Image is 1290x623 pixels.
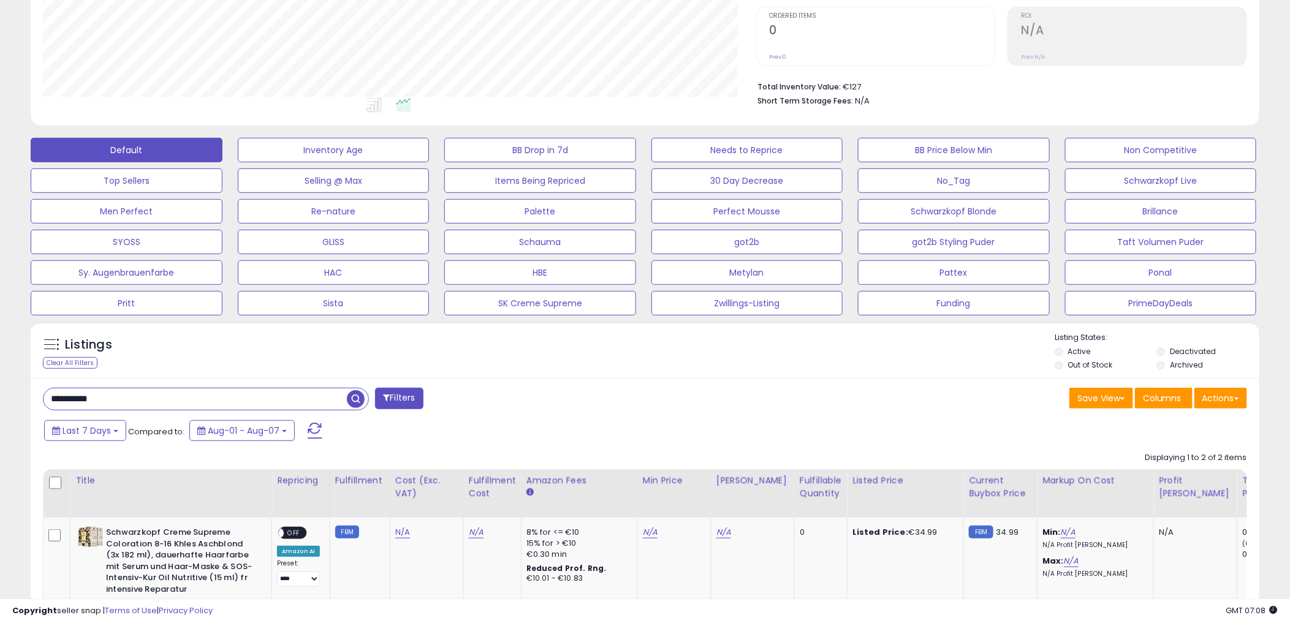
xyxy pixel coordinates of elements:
[1170,346,1216,357] label: Deactivated
[1065,230,1257,254] button: Taft Volumen Puder
[1064,555,1079,567] a: N/A
[238,260,430,285] button: HAC
[238,138,430,162] button: Inventory Age
[284,528,303,538] span: OFF
[651,291,843,315] button: Zwillings-Listing
[1226,605,1278,616] span: 2025-08-15 07:08 GMT
[858,199,1050,224] button: Schwarzkopf Blonde
[856,95,870,107] span: N/A
[444,199,636,224] button: Palette
[1021,53,1045,61] small: Prev: N/A
[800,474,842,500] div: Fulfillable Quantity
[277,559,321,587] div: Preset:
[78,527,103,547] img: 518qS6iQaML._SL40_.jpg
[858,291,1050,315] button: Funding
[1065,291,1257,315] button: PrimeDayDeals
[643,474,706,487] div: Min Price
[31,168,222,193] button: Top Sellers
[1042,526,1061,538] b: Min:
[238,230,430,254] button: GLISS
[31,138,222,162] button: Default
[1068,360,1113,370] label: Out of Stock
[159,605,213,616] a: Privacy Policy
[651,230,843,254] button: got2b
[526,538,628,549] div: 15% for > €10
[469,526,484,538] a: N/A
[526,563,607,573] b: Reduced Prof. Rng.
[31,291,222,315] button: Pritt
[526,573,628,584] div: €10.01 - €10.83
[716,474,789,487] div: [PERSON_NAME]
[996,526,1019,538] span: 34.99
[277,474,325,487] div: Repricing
[716,526,731,538] a: N/A
[526,487,534,498] small: Amazon Fees.
[758,81,841,92] b: Total Inventory Value:
[651,199,843,224] button: Perfect Mousse
[335,526,359,538] small: FBM
[800,527,838,538] div: 0
[858,230,1050,254] button: got2b Styling Puder
[969,474,1032,500] div: Current Buybox Price
[444,138,636,162] button: BB Drop in 7d
[106,527,255,598] b: Schwarzkopf Creme Supreme Coloration 8-16 Khles Aschblond (3x 182 ml), dauerhafte Haarfarbe mit S...
[1055,332,1259,344] p: Listing States:
[770,23,995,40] h2: 0
[65,336,112,353] h5: Listings
[444,291,636,315] button: SK Creme Supreme
[858,168,1050,193] button: No_Tag
[75,474,267,487] div: Title
[852,527,954,538] div: €34.99
[375,388,423,409] button: Filters
[651,138,843,162] button: Needs to Reprice
[335,474,385,487] div: Fulfillment
[526,549,628,560] div: €0.30 min
[208,425,279,437] span: Aug-01 - Aug-07
[651,260,843,285] button: Metylan
[31,199,222,224] button: Men Perfect
[1042,570,1144,578] p: N/A Profit [PERSON_NAME]
[238,199,430,224] button: Re-nature
[758,78,1238,93] li: €127
[1194,388,1247,409] button: Actions
[1065,168,1257,193] button: Schwarzkopf Live
[651,168,843,193] button: 30 Day Decrease
[31,230,222,254] button: SYOSS
[63,425,111,437] span: Last 7 Days
[1021,23,1246,40] h2: N/A
[1068,346,1091,357] label: Active
[444,260,636,285] button: HBE
[395,474,458,500] div: Cost (Exc. VAT)
[44,420,126,441] button: Last 7 Days
[128,426,184,437] span: Compared to:
[1145,452,1247,464] div: Displaying 1 to 2 of 2 items
[1069,388,1133,409] button: Save View
[395,526,410,538] a: N/A
[1170,360,1203,370] label: Archived
[1021,13,1246,20] span: ROI
[444,168,636,193] button: Items Being Repriced
[12,605,213,617] div: seller snap | |
[31,260,222,285] button: Sy. Augenbrauenfarbe
[1242,538,1259,548] small: (0%)
[238,291,430,315] button: Sista
[1065,138,1257,162] button: Non Competitive
[1042,555,1064,567] b: Max:
[969,526,993,538] small: FBM
[858,138,1050,162] button: BB Price Below Min
[852,474,958,487] div: Listed Price
[770,13,995,20] span: Ordered Items
[1143,392,1182,404] span: Columns
[1042,474,1148,487] div: Markup on Cost
[1042,541,1144,549] p: N/A Profit [PERSON_NAME]
[758,96,854,106] b: Short Term Storage Fees:
[1038,469,1154,518] th: The percentage added to the cost of goods (COGS) that forms the calculator for Min & Max prices.
[105,605,157,616] a: Terms of Use
[469,474,516,500] div: Fulfillment Cost
[526,527,628,538] div: 8% for <= €10
[1065,260,1257,285] button: Ponal
[238,168,430,193] button: Selling @ Max
[1061,526,1076,538] a: N/A
[858,260,1050,285] button: Pattex
[526,474,632,487] div: Amazon Fees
